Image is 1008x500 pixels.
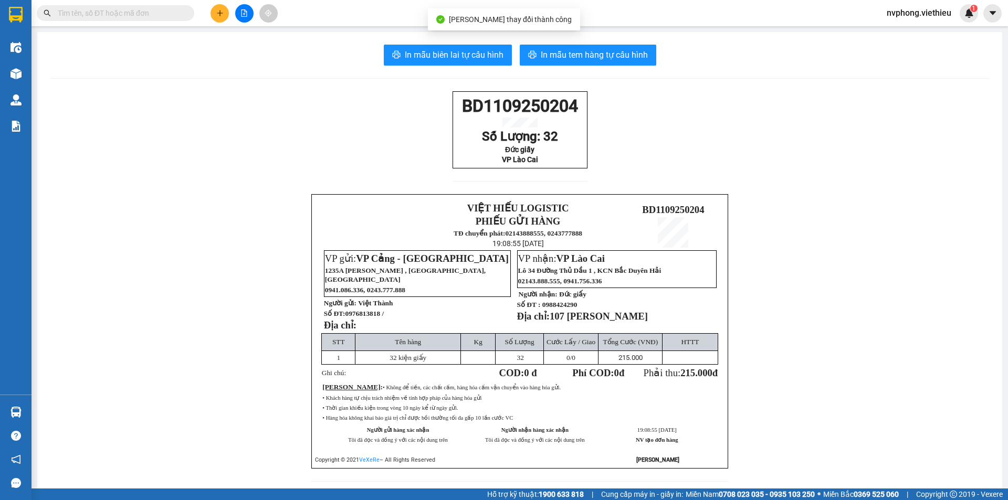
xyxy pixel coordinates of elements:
span: 215.000 [680,367,712,378]
button: caret-down [983,4,1002,23]
sup: 1 [970,5,978,12]
span: đ [712,367,718,378]
span: question-circle [11,431,21,441]
span: Tổng Cước (VNĐ) [603,338,658,346]
span: 0976813818 / [345,310,384,317]
span: 1 [337,354,340,361]
span: 32 kiện giấy [390,354,426,361]
span: 0988424290 [542,301,577,308]
span: 1 [972,5,975,12]
span: BD1109250204 [642,204,704,215]
span: printer [528,50,537,60]
button: file-add [235,4,254,23]
span: BD1109250204 [462,96,578,116]
span: [PERSON_NAME] thay đổi thành công [449,15,572,24]
strong: VIỆT HIẾU LOGISTIC [467,203,569,214]
span: plus [216,9,224,17]
span: /0 [566,354,575,361]
span: Copyright © 2021 – All Rights Reserved [315,456,435,463]
strong: Người gửi hàng xác nhận [367,427,429,433]
span: 32 [517,354,524,361]
span: [PERSON_NAME] [322,383,380,391]
strong: 02143888555, 0243777888 [505,229,582,237]
span: Cung cấp máy in - giấy in: [601,488,683,500]
strong: Phí COD: đ [572,367,624,378]
span: In mẫu biên lai tự cấu hình [405,48,503,61]
strong: Địa chỉ: [324,320,356,331]
span: 19:08:55 [DATE] [637,427,677,433]
span: 02143.888.555, 0941.756.336 [518,277,602,285]
span: 0 [566,354,570,361]
strong: TĐ chuyển phát: [62,58,107,74]
strong: 1900 633 818 [539,490,584,498]
span: 215.000 [618,354,643,361]
span: notification [11,454,21,464]
span: Miền Bắc [823,488,899,500]
strong: 0708 023 035 - 0935 103 250 [719,490,815,498]
strong: Địa chỉ: [517,311,550,322]
span: Tôi đã đọc và đồng ý với các nội dung trên [485,437,585,443]
span: Số Lượng [505,338,534,346]
span: 1235A [PERSON_NAME] , [GEOGRAPHIC_DATA], [GEOGRAPHIC_DATA] [325,267,486,283]
img: warehouse-icon [10,94,22,105]
span: • Khách hàng tự chịu trách nhiệm về tính hợp pháp của hàng hóa gửi [322,395,481,401]
a: VeXeRe [359,456,380,463]
span: Việt Thành [358,299,393,307]
span: • Không để tiền, các chất cấm, hàng hóa cấm vận chuyển vào hàng hóa gửi. [383,385,561,390]
span: Phải thu: [644,367,718,378]
span: search [44,9,51,17]
span: | [592,488,593,500]
span: In mẫu tem hàng tự cấu hình [541,48,648,61]
strong: 02143888555, 0243777888 [72,66,118,82]
img: solution-icon [10,121,22,132]
strong: PHIẾU GỬI HÀNG [64,33,117,56]
span: 0 đ [524,367,537,378]
span: Lô 34 Đường Thủ Dầu 1 , KCN Bắc Duyên Hải [518,267,661,274]
span: Tôi đã đọc và đồng ý với các nội dung trên [348,437,448,443]
input: Tìm tên, số ĐT hoặc mã đơn [58,7,182,19]
span: Tên hàng [395,338,421,346]
span: 0941.086.336, 0243.777.888 [325,286,405,294]
img: logo [6,27,46,67]
span: ⚪️ [817,492,821,496]
span: Kg [474,338,482,346]
span: Số Lượng: 32 [482,129,558,144]
span: Miền Nam [686,488,815,500]
span: printer [392,50,401,60]
strong: [PERSON_NAME] [636,456,679,463]
button: printerIn mẫu tem hàng tự cấu hình [520,45,656,66]
span: HTTT [681,338,699,346]
button: aim [259,4,278,23]
span: message [11,478,21,488]
strong: Số ĐT : [517,301,541,308]
span: BD1109250204 [133,51,195,62]
strong: Người nhận: [519,290,558,298]
span: VP gửi: [325,253,509,264]
strong: Số ĐT: [324,310,384,317]
img: warehouse-icon [10,42,22,53]
strong: 0369 525 060 [854,490,899,498]
img: icon-new-feature [964,8,974,18]
span: Cước Lấy / Giao [547,338,595,346]
strong: TĐ chuyển phát: [454,229,505,237]
img: logo-vxr [9,7,23,23]
span: STT [332,338,345,346]
img: logo [319,221,341,230]
strong: Người nhận hàng xác nhận [501,427,569,433]
span: : [322,383,383,391]
button: printerIn mẫu biên lai tự cấu hình [384,45,512,66]
span: nvphong.viethieu [878,6,960,19]
strong: VIỆT HIẾU LOGISTIC [65,8,115,31]
button: plus [211,4,229,23]
span: VP nhận: [518,253,605,264]
span: copyright [950,491,957,498]
span: caret-down [988,8,997,18]
strong: COD: [499,367,537,378]
span: Đức giấy [559,290,586,298]
img: warehouse-icon [10,68,22,79]
span: file-add [240,9,248,17]
img: warehouse-icon [10,407,22,418]
span: | [907,488,908,500]
span: VP Lào Cai [556,253,605,264]
span: • Thời gian khiếu kiện trong vòng 10 ngày kể từ ngày gửi. [322,405,458,411]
